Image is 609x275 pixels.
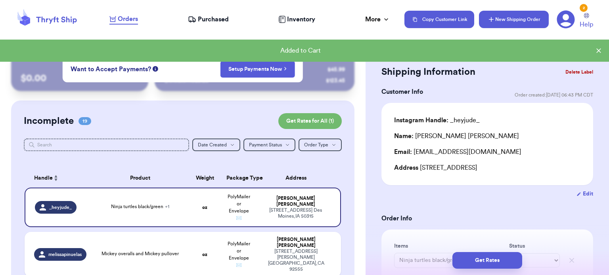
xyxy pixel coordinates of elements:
span: Want to Accept Payments? [71,64,151,74]
span: PolyMailer or Envelope ✉️ [228,241,250,267]
a: Setup Payments Now [228,65,287,73]
div: [PERSON_NAME] [PERSON_NAME] [260,195,331,207]
h2: Incomplete [24,115,74,127]
div: $ 45.99 [327,66,345,74]
h3: Order Info [381,214,593,223]
button: Copy Customer Link [404,11,474,28]
span: Inventory [287,15,315,24]
strong: oz [202,205,207,210]
span: Help [580,20,593,29]
span: Email: [394,149,412,155]
button: Date Created [192,138,240,151]
a: Purchased [188,15,229,24]
input: Search [24,138,189,151]
button: Edit [576,190,593,198]
th: Product [92,169,188,188]
button: Sort ascending [53,173,59,183]
span: _heyjude_ [49,204,72,211]
label: Status [509,242,560,250]
span: Handle [34,174,53,182]
a: Orders [109,14,138,25]
button: New Shipping Order [479,11,549,28]
div: 2 [580,4,588,12]
th: Address [256,169,341,188]
p: $ 0.00 [21,72,139,85]
div: $ 123.45 [326,77,345,85]
span: Mickey overalls and Mickey pullover [101,251,179,256]
button: Delete Label [562,63,596,81]
span: Address [394,165,418,171]
div: [STREET_ADDRESS] [PERSON_NAME][GEOGRAPHIC_DATA] , CA 92555 [260,248,331,272]
a: Inventory [278,15,315,24]
label: Items [394,242,506,250]
span: melissapinuelas [48,251,82,258]
a: 2 [557,10,575,28]
span: Order created: [DATE] 06:43 PM CDT [515,92,593,98]
button: Order Type [299,138,342,151]
h3: Customer Info [381,87,423,97]
span: Orders [118,14,138,24]
span: Date Created [198,142,227,147]
button: Get Rates for All (1) [278,113,342,129]
div: _heyjude_ [394,116,480,125]
div: [STREET_ADDRESS] [394,163,580,173]
div: [STREET_ADDRESS] Des Moines , IA 50315 [260,207,331,219]
div: [EMAIL_ADDRESS][DOMAIN_NAME] [394,147,580,157]
span: Order Type [304,142,328,147]
button: Payment Status [243,138,295,151]
strong: oz [202,252,207,257]
h2: Shipping Information [381,66,475,78]
span: Instagram Handle: [394,117,448,123]
span: 19 [79,117,91,125]
span: PolyMailer or Envelope ✉️ [228,194,250,220]
span: Purchased [198,15,229,24]
button: Setup Payments Now [220,61,295,78]
div: [PERSON_NAME] [PERSON_NAME] [260,237,331,248]
button: Get Rates [452,252,522,269]
span: Ninja turtles black/green [111,204,169,209]
div: Added to Cart [6,46,595,55]
a: Help [580,13,593,29]
div: More [365,15,390,24]
span: Name: [394,133,414,139]
th: Package Type [222,169,256,188]
span: + 1 [165,204,169,209]
span: Payment Status [249,142,282,147]
th: Weight [188,169,222,188]
div: [PERSON_NAME] [PERSON_NAME] [394,131,519,141]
